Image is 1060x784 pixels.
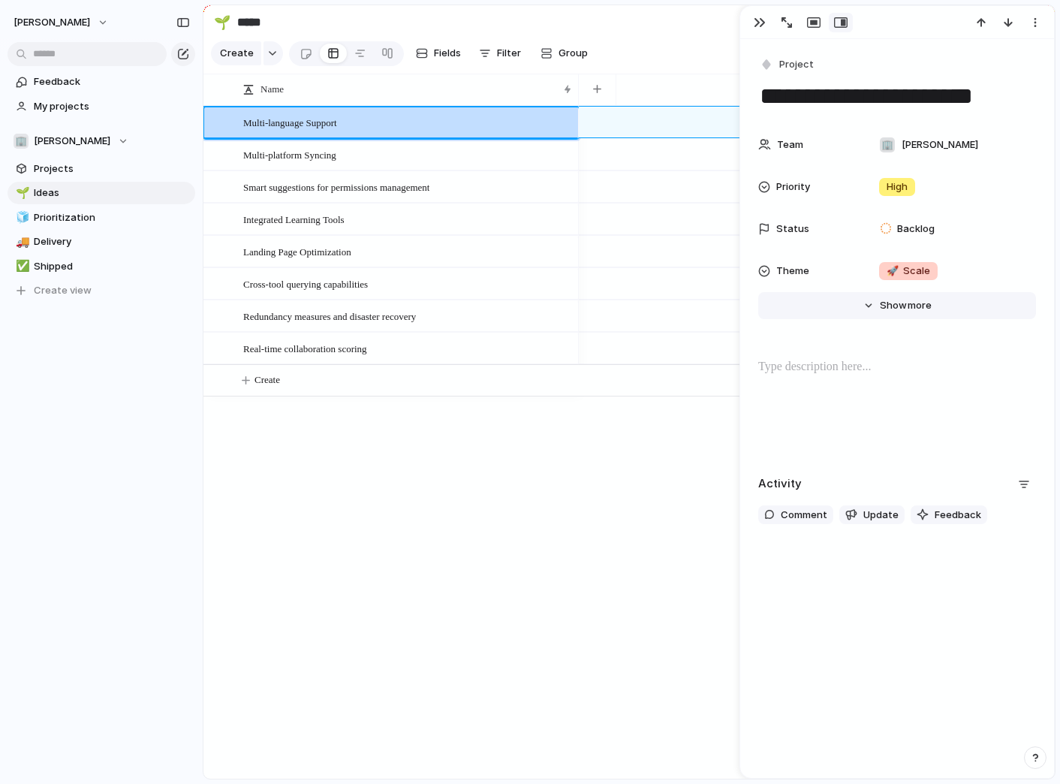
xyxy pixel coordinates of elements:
[220,46,254,61] span: Create
[8,279,195,302] button: Create view
[776,222,809,237] span: Status
[863,508,899,523] span: Update
[34,134,110,149] span: [PERSON_NAME]
[243,275,368,292] span: Cross-tool querying capabilities
[243,339,367,357] span: Real-time collaboration scoring
[34,283,92,298] span: Create view
[243,178,429,195] span: Smart suggestions for permissions management
[243,146,336,163] span: Multi-platform Syncing
[8,71,195,93] a: Feedback
[887,264,930,279] span: Scale
[8,182,195,204] a: 🌱Ideas
[902,137,978,152] span: [PERSON_NAME]
[34,185,190,201] span: Ideas
[34,259,190,274] span: Shipped
[897,222,935,237] span: Backlog
[14,185,29,201] button: 🌱
[210,11,234,35] button: 🌱
[839,505,905,525] button: Update
[260,82,284,97] span: Name
[16,209,26,226] div: 🧊
[14,234,29,249] button: 🚚
[14,15,90,30] span: [PERSON_NAME]
[758,475,802,493] h2: Activity
[211,41,261,65] button: Create
[243,113,337,131] span: Multi-language Support
[8,231,195,253] a: 🚚Delivery
[34,161,190,176] span: Projects
[16,258,26,275] div: ✅
[14,134,29,149] div: 🏢
[34,99,190,114] span: My projects
[911,505,987,525] button: Feedback
[34,74,190,89] span: Feedback
[8,130,195,152] button: 🏢[PERSON_NAME]
[880,298,907,313] span: Show
[497,46,521,61] span: Filter
[757,54,818,76] button: Project
[434,46,461,61] span: Fields
[776,179,810,194] span: Priority
[243,243,351,260] span: Landing Page Optimization
[758,292,1036,319] button: Showmore
[34,210,190,225] span: Prioritization
[14,259,29,274] button: ✅
[533,41,595,65] button: Group
[908,298,932,313] span: more
[8,207,195,229] a: 🧊Prioritization
[887,179,908,194] span: High
[887,264,899,276] span: 🚀
[34,234,190,249] span: Delivery
[559,46,588,61] span: Group
[758,505,833,525] button: Comment
[776,264,809,279] span: Theme
[410,41,467,65] button: Fields
[7,11,116,35] button: [PERSON_NAME]
[880,137,895,152] div: 🏢
[8,158,195,180] a: Projects
[14,210,29,225] button: 🧊
[473,41,527,65] button: Filter
[779,57,814,72] span: Project
[16,234,26,251] div: 🚚
[777,137,803,152] span: Team
[243,307,416,324] span: Redundancy measures and disaster recovery
[8,95,195,118] a: My projects
[214,12,230,32] div: 🌱
[781,508,827,523] span: Comment
[243,210,345,228] span: Integrated Learning Tools
[16,185,26,202] div: 🌱
[254,372,280,387] span: Create
[8,255,195,278] a: ✅Shipped
[935,508,981,523] span: Feedback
